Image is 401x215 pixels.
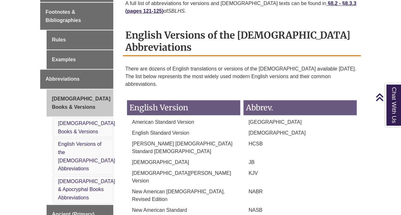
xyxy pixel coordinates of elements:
[58,141,115,171] a: English Versions of the [DEMOGRAPHIC_DATA] Abbreviations
[46,9,81,23] span: Footnotes & Bibliographies
[127,118,240,126] p: American Standard Version
[243,100,357,115] h3: Abbrev.
[127,100,240,115] h3: English Version
[243,188,357,196] p: NABR
[243,159,357,166] p: JB
[40,70,113,89] a: Abbreviations
[58,121,115,134] a: [DEMOGRAPHIC_DATA] Books & Versions
[243,118,357,126] p: [GEOGRAPHIC_DATA]
[127,140,240,155] p: [PERSON_NAME] [DEMOGRAPHIC_DATA] Standard [DEMOGRAPHIC_DATA]
[47,50,113,69] a: Examples
[40,3,113,30] a: Footnotes & Bibliographies
[125,1,356,14] a: §8.2 - §8.3.3 (pages 121-125)
[243,206,357,214] p: NASB
[243,140,357,148] p: HCSB
[125,63,359,91] p: There are dozens of English translations or versions of the [DEMOGRAPHIC_DATA] available [DATE]. ...
[46,76,80,82] span: Abbreviations
[375,93,399,101] a: Back to Top
[243,129,357,137] p: [DEMOGRAPHIC_DATA]
[243,169,357,177] p: KJV
[123,27,361,56] h2: English Versions of the [DEMOGRAPHIC_DATA] Abbreviations
[168,8,184,14] em: SBLHS
[127,159,240,166] p: [DEMOGRAPHIC_DATA]
[58,179,115,200] a: [DEMOGRAPHIC_DATA] & Apocryphal Books Abbreviations
[127,169,240,185] p: [DEMOGRAPHIC_DATA][PERSON_NAME] Version
[127,188,240,203] p: New American [DEMOGRAPHIC_DATA], Revised Edition
[47,30,113,49] a: Rules
[47,89,113,116] a: [DEMOGRAPHIC_DATA] Books & Versions
[127,129,240,137] p: English Standard Version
